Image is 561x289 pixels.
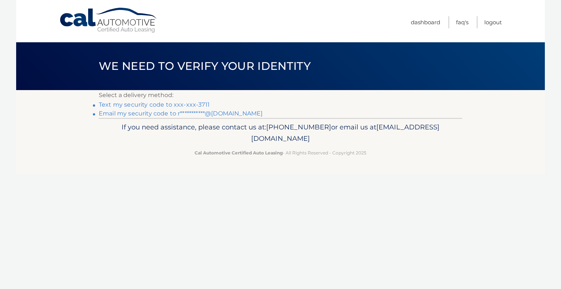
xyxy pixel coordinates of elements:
[104,121,457,145] p: If you need assistance, please contact us at: or email us at
[59,7,158,33] a: Cal Automotive
[99,59,311,73] span: We need to verify your identity
[484,16,502,28] a: Logout
[266,123,331,131] span: [PHONE_NUMBER]
[411,16,440,28] a: Dashboard
[99,101,210,108] a: Text my security code to xxx-xxx-3711
[104,149,457,157] p: - All Rights Reserved - Copyright 2025
[456,16,468,28] a: FAQ's
[99,90,462,100] p: Select a delivery method:
[195,150,283,156] strong: Cal Automotive Certified Auto Leasing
